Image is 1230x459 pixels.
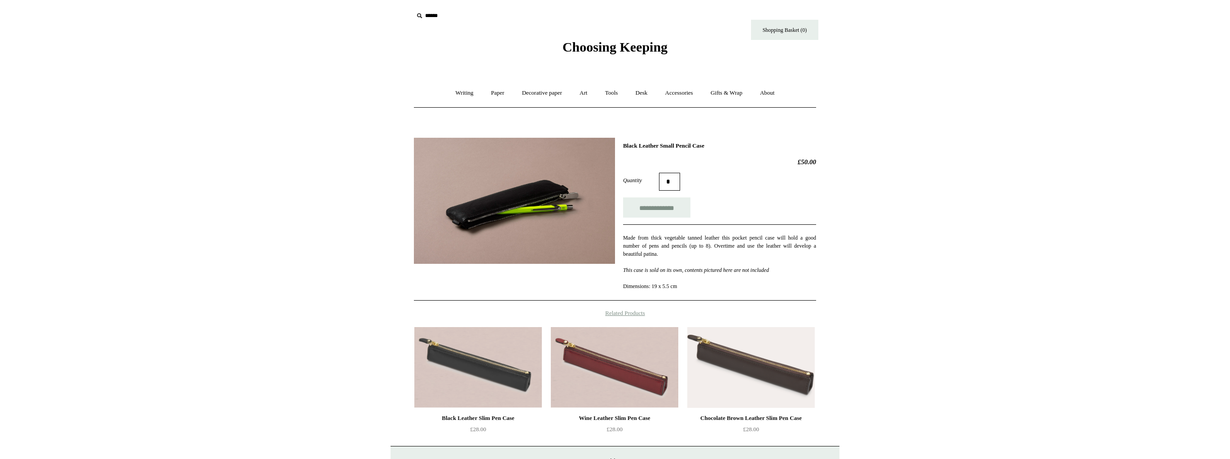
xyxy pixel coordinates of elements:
div: Chocolate Brown Leather Slim Pen Case [690,413,813,424]
span: Choosing Keeping [562,39,668,54]
img: Black Leather Slim Pen Case [414,327,542,408]
a: Gifts & Wrap [703,81,751,105]
span: £28.00 [470,426,486,433]
img: Wine Leather Slim Pen Case [551,327,678,408]
em: This case is sold on its own, contents pictured here are not included [623,267,769,273]
img: Black Leather Small Pencil Case [414,138,615,264]
div: Wine Leather Slim Pen Case [553,413,676,424]
p: Made from thick vegetable tanned leather this pocket pencil case will hold a good number of pens ... [623,234,816,290]
label: Quantity [623,176,659,184]
a: Writing [448,81,482,105]
a: Desk [628,81,656,105]
img: Chocolate Brown Leather Slim Pen Case [687,327,815,408]
a: Chocolate Brown Leather Slim Pen Case £28.00 [687,413,815,450]
a: Black Leather Slim Pen Case £28.00 [414,413,542,450]
h4: Related Products [391,310,839,317]
a: Accessories [657,81,701,105]
a: About [752,81,783,105]
a: Art [571,81,595,105]
div: Black Leather Slim Pen Case [417,413,540,424]
a: Black Leather Slim Pen Case Black Leather Slim Pen Case [414,327,542,408]
a: Decorative paper [514,81,570,105]
a: Shopping Basket (0) [751,20,818,40]
a: Choosing Keeping [562,47,668,53]
a: Wine Leather Slim Pen Case £28.00 [551,413,678,450]
a: Paper [483,81,513,105]
a: Tools [597,81,626,105]
a: Chocolate Brown Leather Slim Pen Case Chocolate Brown Leather Slim Pen Case [687,327,815,408]
a: Wine Leather Slim Pen Case Wine Leather Slim Pen Case [551,327,678,408]
span: £28.00 [606,426,623,433]
h2: £50.00 [623,158,816,166]
h1: Black Leather Small Pencil Case [623,142,816,149]
span: £28.00 [743,426,759,433]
